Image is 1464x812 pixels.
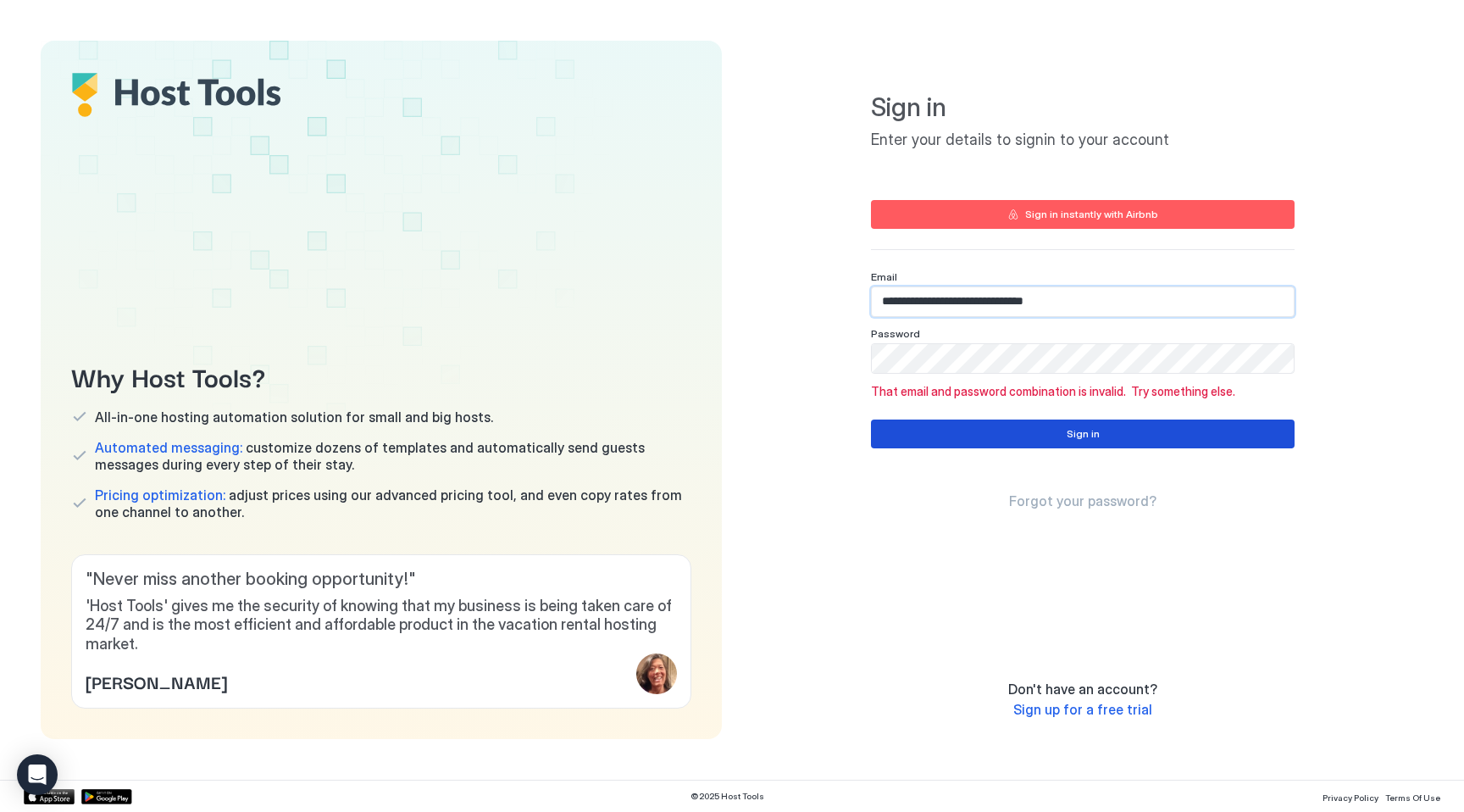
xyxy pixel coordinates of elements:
[636,653,677,694] div: profile
[95,439,242,456] span: Automated messaging:
[81,789,132,804] a: Google Play Store
[95,487,225,503] span: Pricing optimization:
[1025,207,1158,222] div: Sign in instantly with Airbnb
[1013,701,1152,718] span: Sign up for a free trial
[871,327,920,340] span: Password
[95,439,691,473] span: customize dozens of templates and automatically send guests messages during every step of their s...
[86,569,677,590] span: " Never miss another booking opportunity! "
[86,597,677,654] span: 'Host Tools' gives me the security of knowing that my business is being taken care of 24/7 and is...
[95,409,493,425] span: All-in-one hosting automation solution for small and big hosts.
[872,344,1294,373] input: Input Field
[95,487,691,520] span: adjust prices using our advanced pricing tool, and even copy rates from one channel to another.
[871,270,897,283] span: Email
[1385,793,1440,803] span: Terms Of Use
[1385,787,1440,805] a: Terms Of Use
[1323,793,1378,803] span: Privacy Policy
[872,287,1294,316] input: Input Field
[871,420,1295,448] button: Sign in
[1323,787,1378,805] a: Privacy Policy
[871,131,1295,150] span: Enter your details to signin to your account
[1008,681,1157,698] span: Don't have an account?
[871,384,1295,399] span: That email and password combination is invalid. Try something else.
[17,754,58,795] div: Open Intercom Messenger
[690,791,764,802] span: © 2025 Host Tools
[1067,426,1100,442] div: Sign in
[1009,492,1156,510] a: Forgot your password?
[871,92,1295,124] span: Sign in
[86,669,227,694] span: [PERSON_NAME]
[1013,701,1152,719] a: Sign up for a free trial
[871,200,1295,229] button: Sign in instantly with Airbnb
[24,789,75,804] a: App Store
[71,357,691,395] span: Why Host Tools?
